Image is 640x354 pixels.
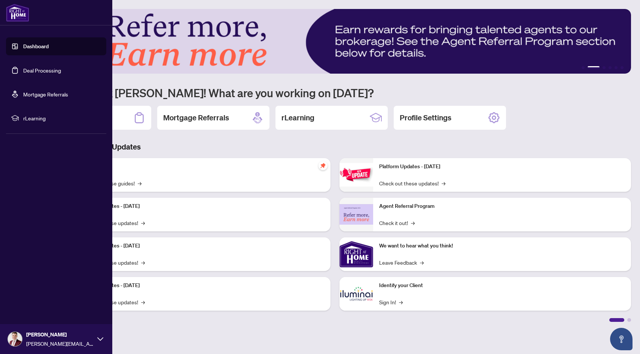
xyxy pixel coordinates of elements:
a: Leave Feedback→ [379,258,424,267]
h2: rLearning [281,113,314,123]
p: Platform Updates - [DATE] [79,202,324,210]
span: → [442,179,445,187]
h1: Welcome back [PERSON_NAME]! What are you working on [DATE]? [39,86,631,100]
span: [PERSON_NAME] [26,330,94,339]
p: Agent Referral Program [379,202,625,210]
img: Profile Icon [8,332,22,346]
a: Deal Processing [23,67,61,74]
span: pushpin [319,161,327,170]
a: Check it out!→ [379,219,415,227]
span: rLearning [23,114,101,122]
a: Dashboard [23,43,49,50]
button: 1 [582,66,585,69]
button: Open asap [610,328,633,350]
span: [PERSON_NAME][EMAIL_ADDRESS][DOMAIN_NAME] [26,339,94,348]
p: We want to hear what you think! [379,242,625,250]
span: → [420,258,424,267]
span: → [399,298,403,306]
p: Platform Updates - [DATE] [79,242,324,250]
button: 3 [603,66,606,69]
button: 4 [609,66,612,69]
img: logo [6,4,29,22]
a: Check out these updates!→ [379,179,445,187]
button: 2 [588,66,600,69]
img: Platform Updates - June 23, 2025 [339,163,373,187]
span: → [138,179,141,187]
p: Platform Updates - [DATE] [379,163,625,171]
button: 6 [621,66,624,69]
span: → [141,298,145,306]
span: → [141,258,145,267]
button: 5 [615,66,618,69]
img: We want to hear what you think! [339,237,373,271]
img: Slide 1 [39,9,631,74]
h2: Profile Settings [400,113,451,123]
img: Agent Referral Program [339,204,373,225]
p: Platform Updates - [DATE] [79,281,324,290]
span: → [411,219,415,227]
a: Sign In!→ [379,298,403,306]
a: Mortgage Referrals [23,91,68,98]
img: Identify your Client [339,277,373,311]
p: Self-Help [79,163,324,171]
p: Identify your Client [379,281,625,290]
h3: Brokerage & Industry Updates [39,142,631,152]
h2: Mortgage Referrals [163,113,229,123]
span: → [141,219,145,227]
